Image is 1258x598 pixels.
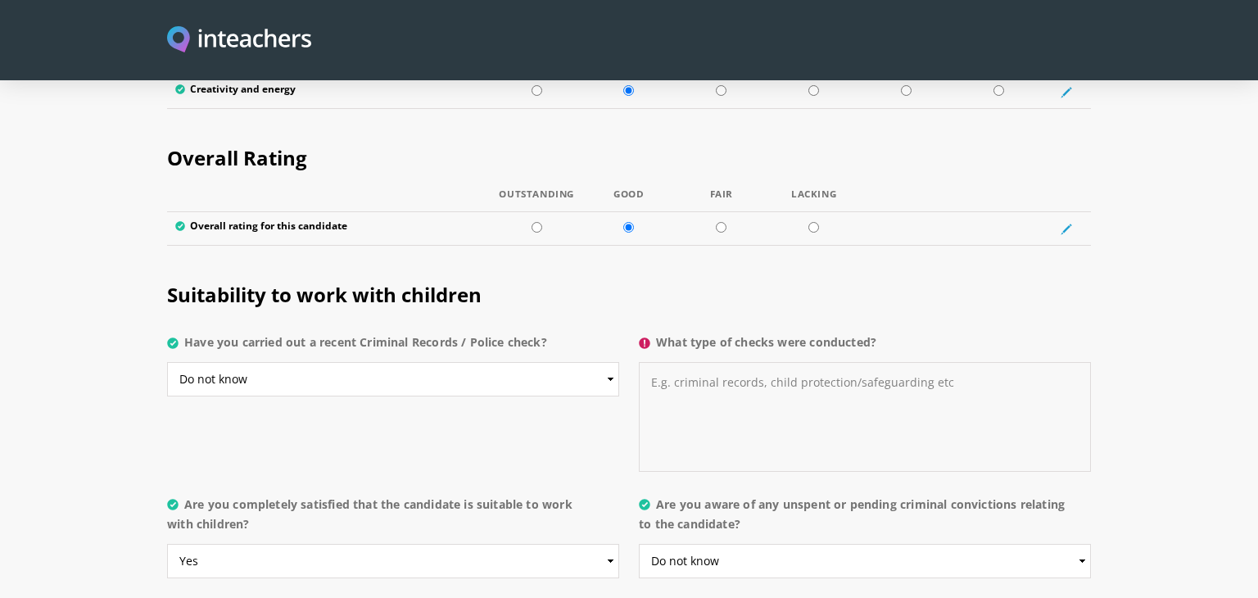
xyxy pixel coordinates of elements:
[675,189,767,212] th: Fair
[175,220,482,237] label: Overall rating for this candidate
[167,495,619,544] label: Are you completely satisfied that the candidate is suitable to work with children?
[767,189,860,212] th: Lacking
[491,189,583,212] th: Outstanding
[167,26,311,55] img: Inteachers
[167,144,307,171] span: Overall Rating
[167,333,619,362] label: Have you carried out a recent Criminal Records / Police check?
[583,189,676,212] th: Good
[175,84,482,100] label: Creativity and energy
[639,495,1091,544] label: Are you aware of any unspent or pending criminal convictions relating to the candidate?
[639,333,1091,362] label: What type of checks were conducted?
[167,26,311,55] a: Visit this site's homepage
[167,281,482,308] span: Suitability to work with children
